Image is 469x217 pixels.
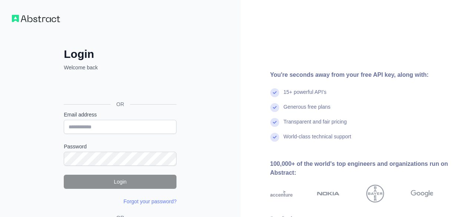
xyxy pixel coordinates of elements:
[110,101,130,108] span: OR
[270,70,458,79] div: You're seconds away from your free API key, along with:
[284,103,331,118] div: Generous free plans
[270,160,458,177] div: 100,000+ of the world's top engineers and organizations run on Abstract:
[64,47,176,61] h2: Login
[270,88,279,97] img: check mark
[123,198,176,204] a: Forgot your password?
[270,118,279,127] img: check mark
[60,79,179,96] iframe: Sign in with Google Button
[12,15,60,22] img: Workflow
[64,175,176,189] button: Login
[284,88,327,103] div: 15+ powerful API's
[64,143,176,150] label: Password
[270,133,279,142] img: check mark
[284,118,347,133] div: Transparent and fair pricing
[270,103,279,112] img: check mark
[284,133,351,148] div: World-class technical support
[64,64,176,71] p: Welcome back
[366,185,384,203] img: bayer
[411,185,433,203] img: google
[64,111,176,118] label: Email address
[317,185,340,203] img: nokia
[270,185,293,203] img: accenture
